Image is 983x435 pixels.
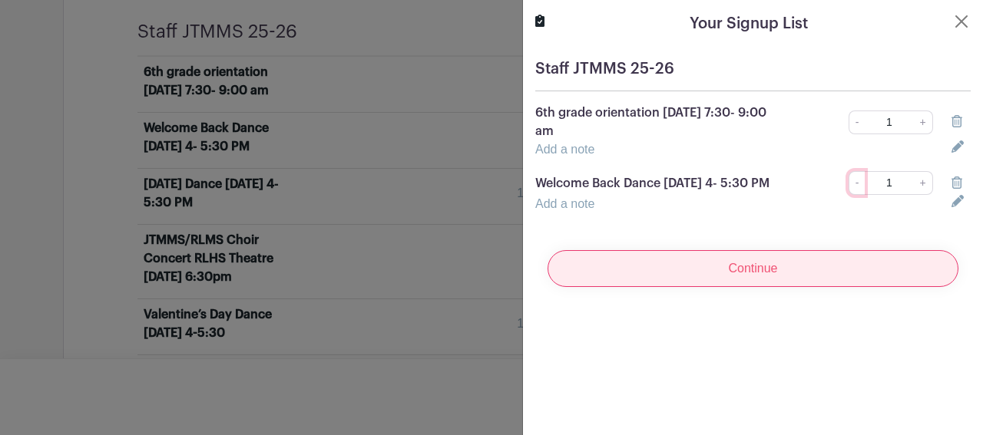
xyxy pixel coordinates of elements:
[849,110,866,134] a: -
[535,174,782,193] p: Welcome Back Dance [DATE] 4- 5:30 PM
[690,12,808,35] h5: Your Signup List
[535,60,971,78] h5: Staff JTMMS 25-26
[535,143,594,156] a: Add a note
[535,197,594,210] a: Add a note
[952,12,971,31] button: Close
[548,250,958,287] input: Continue
[849,171,866,195] a: -
[535,104,782,140] p: 6th grade orientation [DATE] 7:30- 9:00 am
[914,110,933,134] a: +
[914,171,933,195] a: +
